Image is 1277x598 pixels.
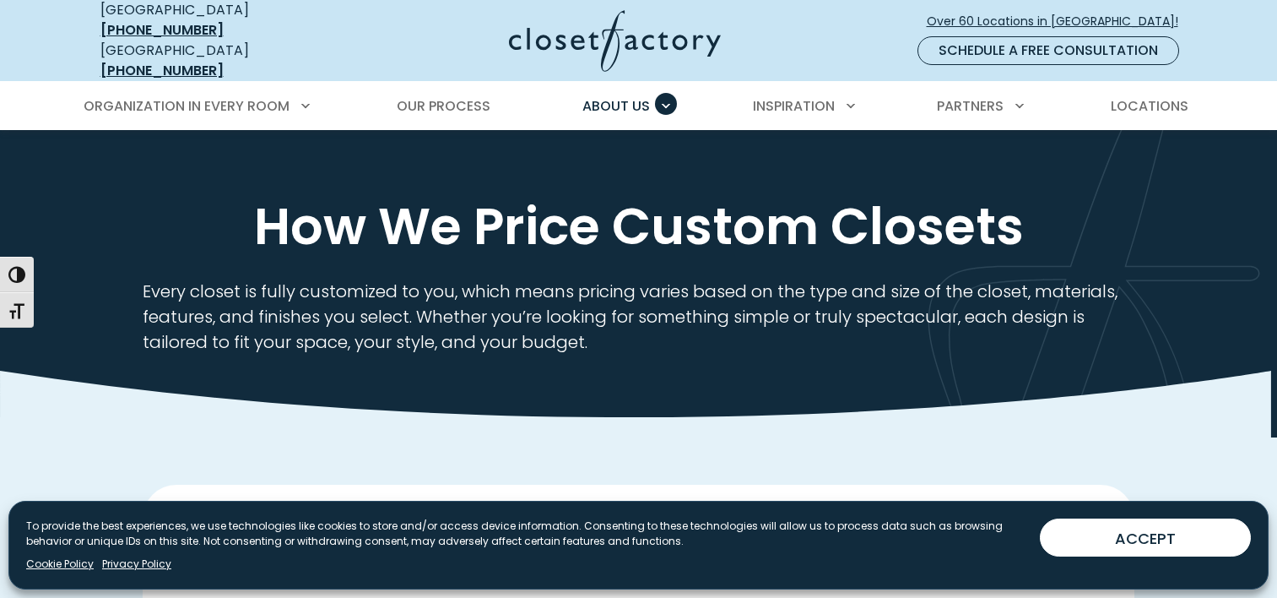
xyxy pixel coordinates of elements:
[937,96,1004,116] span: Partners
[1111,96,1188,116] span: Locations
[1040,519,1251,557] button: ACCEPT
[26,519,1026,549] p: To provide the best experiences, we use technologies like cookies to store and/or access device i...
[97,194,1181,258] h1: How We Price Custom Closets
[26,557,94,572] a: Cookie Policy
[917,36,1179,65] a: Schedule a Free Consultation
[100,20,224,40] a: [PHONE_NUMBER]
[102,557,171,572] a: Privacy Policy
[509,10,721,72] img: Closet Factory Logo
[397,96,490,116] span: Our Process
[100,61,224,80] a: [PHONE_NUMBER]
[582,96,650,116] span: About Us
[72,83,1206,130] nav: Primary Menu
[753,96,835,116] span: Inspiration
[143,279,1134,355] p: Every closet is fully customized to you, which means pricing varies based on the type and size of...
[927,13,1192,30] span: Over 60 Locations in [GEOGRAPHIC_DATA]!
[100,41,345,81] div: [GEOGRAPHIC_DATA]
[84,96,289,116] span: Organization in Every Room
[926,7,1193,36] a: Over 60 Locations in [GEOGRAPHIC_DATA]!
[441,498,836,546] span: Your Budget, Your Way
